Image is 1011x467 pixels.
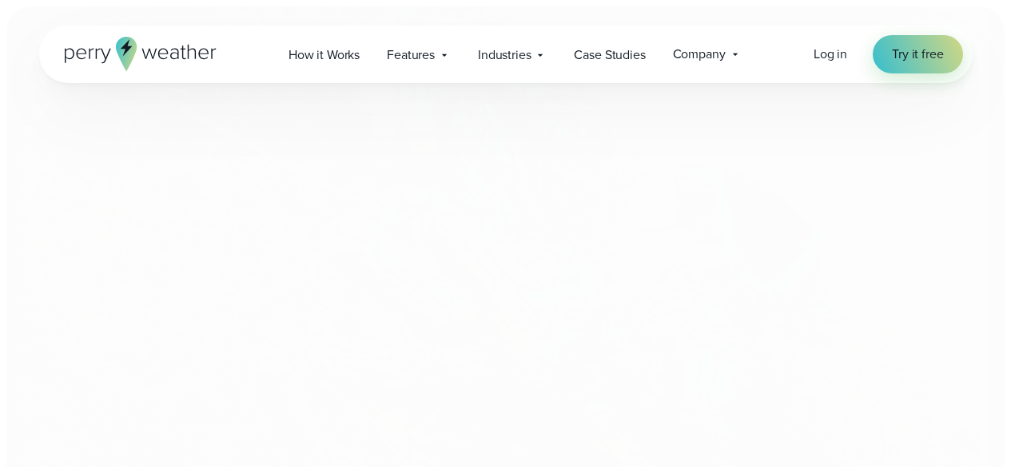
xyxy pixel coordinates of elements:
span: Try it free [892,45,943,64]
span: Case Studies [574,46,645,65]
a: Try it free [873,35,962,73]
span: Company [673,45,726,64]
span: Features [387,46,435,65]
a: How it Works [275,38,373,71]
span: Industries [478,46,531,65]
span: How it Works [289,46,360,65]
a: Log in [814,45,847,64]
span: Log in [814,45,847,63]
a: Case Studies [560,38,659,71]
